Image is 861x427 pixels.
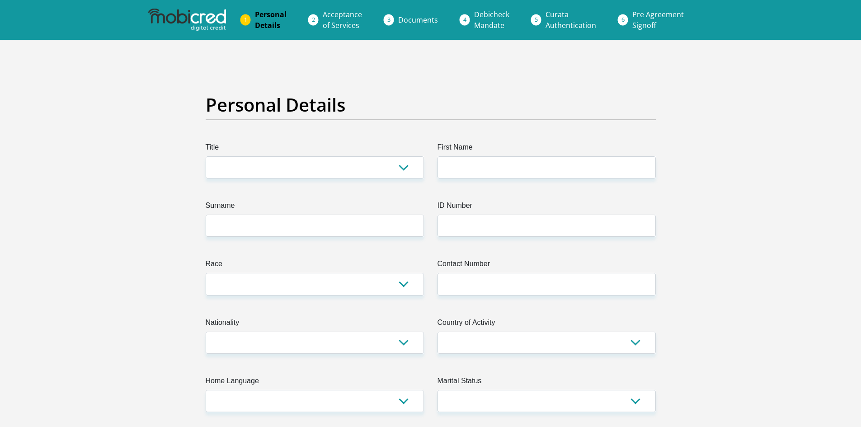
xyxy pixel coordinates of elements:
label: Marital Status [438,375,656,390]
span: Personal Details [255,9,287,30]
label: Title [206,142,424,156]
label: Race [206,258,424,273]
label: Surname [206,200,424,215]
input: ID Number [438,215,656,237]
img: mobicred logo [148,9,226,31]
a: Acceptanceof Services [315,5,369,34]
span: Curata Authentication [546,9,596,30]
a: Pre AgreementSignoff [625,5,691,34]
a: PersonalDetails [248,5,294,34]
label: Nationality [206,317,424,332]
span: Debicheck Mandate [474,9,509,30]
span: Acceptance of Services [323,9,362,30]
label: ID Number [438,200,656,215]
input: Contact Number [438,273,656,295]
input: First Name [438,156,656,178]
label: Home Language [206,375,424,390]
h2: Personal Details [206,94,656,116]
label: Country of Activity [438,317,656,332]
a: DebicheckMandate [467,5,517,34]
label: First Name [438,142,656,156]
span: Documents [398,15,438,25]
a: CurataAuthentication [538,5,603,34]
label: Contact Number [438,258,656,273]
span: Pre Agreement Signoff [632,9,684,30]
input: Surname [206,215,424,237]
a: Documents [391,11,445,29]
